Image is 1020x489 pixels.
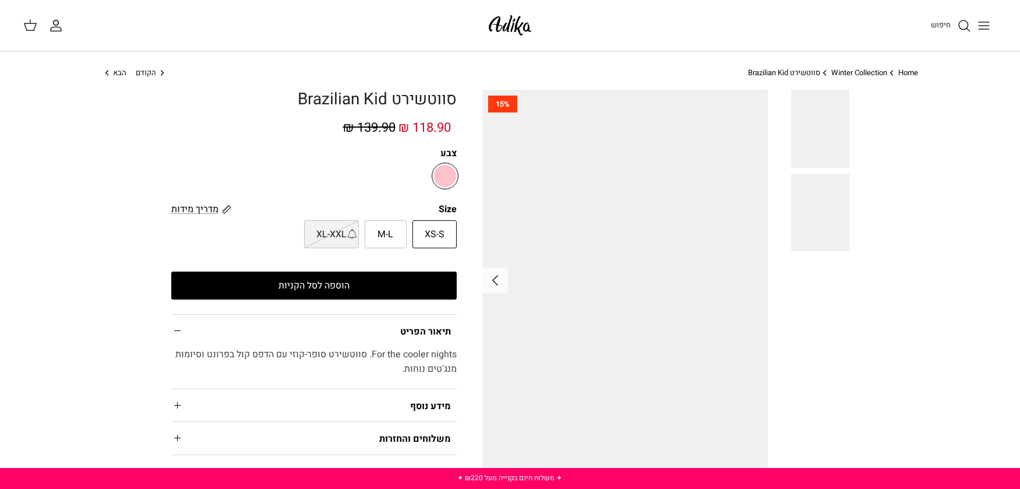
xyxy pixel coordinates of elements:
[377,227,393,242] span: M-L
[425,227,444,242] span: XS-S
[898,67,918,78] a: Home
[113,67,126,78] span: הבא
[136,67,156,78] span: הקודם
[171,90,457,110] h1: סווטשירט Brazilian Kid
[171,422,457,454] summary: משלוחים והחזרות
[931,19,951,30] span: חיפוש
[482,268,508,293] button: Next
[103,68,918,79] nav: Breadcrumbs
[136,68,167,79] a: הקודם
[171,389,457,421] summary: מידע נוסף
[103,68,127,79] a: הבא
[171,315,457,347] summary: תיאור הפריט
[171,202,231,216] a: מדריך מידות
[171,147,457,160] label: צבע
[171,202,218,216] span: מדריך מידות
[49,19,68,33] a: החשבון שלי
[485,12,535,39] img: Adika IL
[398,118,451,137] span: 118.90 ₪
[171,272,457,300] button: הוספה לסל הקניות
[831,67,887,78] a: Winter Collection
[971,13,997,38] button: Toggle menu
[931,19,971,33] a: חיפוש
[343,118,396,137] span: 139.90 ₪
[439,203,457,216] legend: Size
[316,227,347,242] span: XL-XXL
[748,67,820,78] a: סווטשירט Brazilian Kid
[171,347,457,389] div: For the cooler nights. סווטשירט סופר-קוזי עם הדפס קול בפרונט וסיומות מנג'טים נוחות.
[457,473,562,483] a: ✦ משלוח חינם בקנייה מעל ₪220 ✦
